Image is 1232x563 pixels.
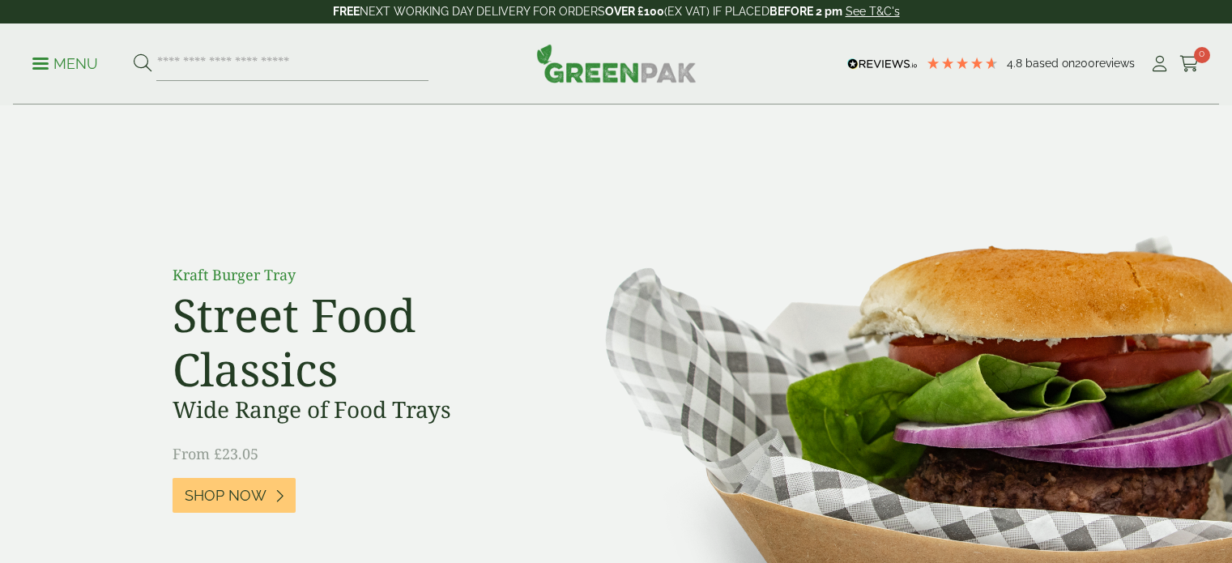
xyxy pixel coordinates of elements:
[1075,57,1095,70] span: 200
[1095,57,1135,70] span: reviews
[173,288,537,396] h2: Street Food Classics
[1149,56,1170,72] i: My Account
[173,478,296,513] a: Shop Now
[926,56,999,70] div: 4.79 Stars
[846,5,900,18] a: See T&C's
[1194,47,1210,63] span: 0
[1179,56,1200,72] i: Cart
[173,444,258,463] span: From £23.05
[185,487,266,505] span: Shop Now
[173,396,537,424] h3: Wide Range of Food Trays
[1007,57,1025,70] span: 4.8
[769,5,842,18] strong: BEFORE 2 pm
[32,54,98,74] p: Menu
[847,58,918,70] img: REVIEWS.io
[1025,57,1075,70] span: Based on
[536,44,697,83] img: GreenPak Supplies
[605,5,664,18] strong: OVER £100
[32,54,98,70] a: Menu
[173,264,537,286] p: Kraft Burger Tray
[1179,52,1200,76] a: 0
[333,5,360,18] strong: FREE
